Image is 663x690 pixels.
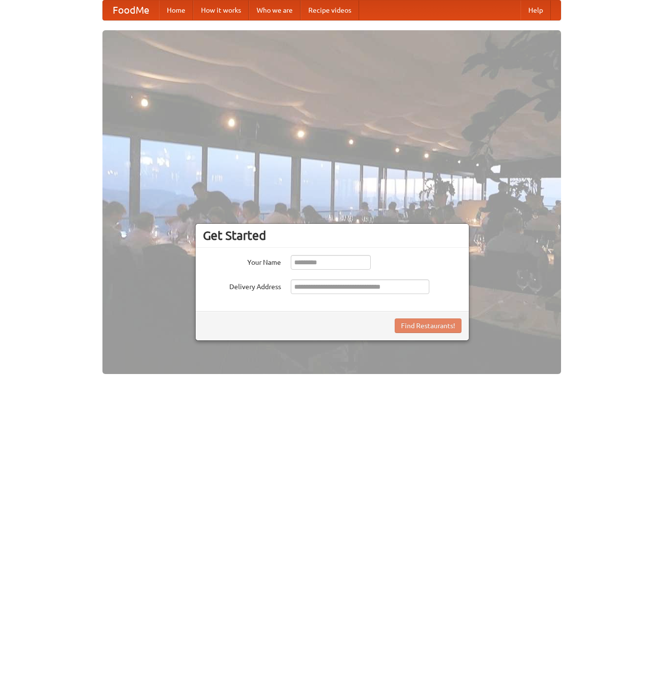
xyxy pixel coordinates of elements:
[203,279,281,292] label: Delivery Address
[301,0,359,20] a: Recipe videos
[249,0,301,20] a: Who we are
[521,0,551,20] a: Help
[203,255,281,267] label: Your Name
[395,318,462,333] button: Find Restaurants!
[193,0,249,20] a: How it works
[103,0,159,20] a: FoodMe
[159,0,193,20] a: Home
[203,228,462,243] h3: Get Started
